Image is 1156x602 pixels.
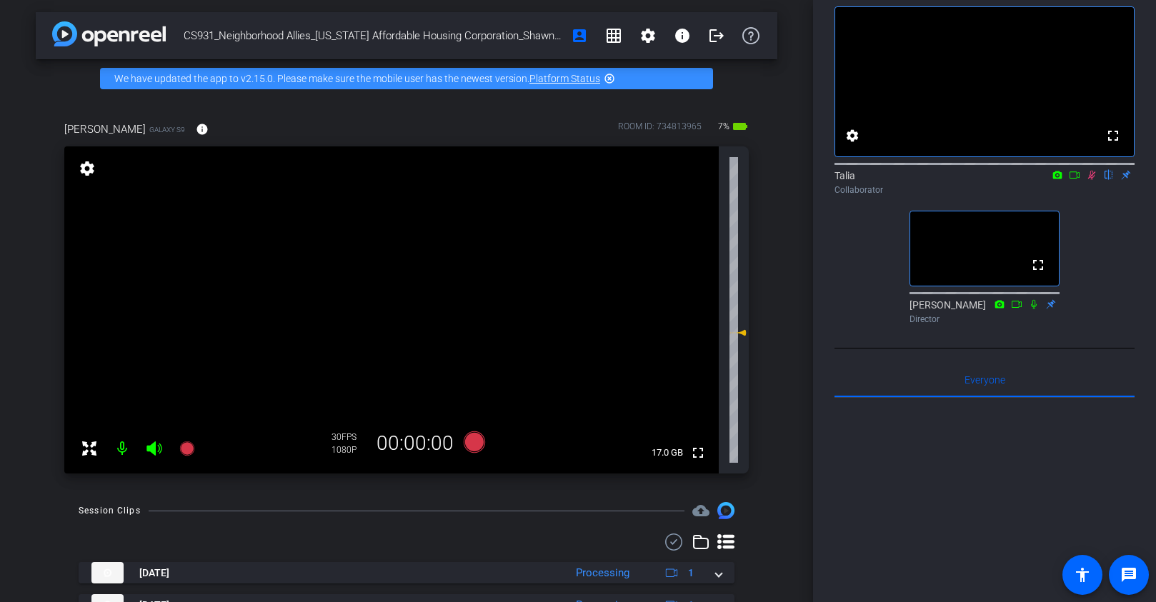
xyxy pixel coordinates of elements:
[844,127,861,144] mat-icon: settings
[1074,566,1091,583] mat-icon: accessibility
[674,27,691,44] mat-icon: info
[91,562,124,583] img: thumb-nail
[618,120,702,141] div: ROOM ID: 734813965
[79,503,141,518] div: Session Clips
[77,160,97,177] mat-icon: settings
[149,124,185,135] span: Galaxy S9
[1105,127,1122,144] mat-icon: fullscreen
[52,21,166,46] img: app-logo
[139,566,169,581] span: [DATE]
[605,27,622,44] mat-icon: grid_on
[367,431,463,456] div: 00:00:00
[965,375,1005,385] span: Everyone
[332,431,367,443] div: 30
[571,27,588,44] mat-icon: account_box
[689,444,707,461] mat-icon: fullscreen
[834,169,1135,196] div: Talia
[716,115,732,138] span: 7%
[332,444,367,456] div: 1080P
[729,324,747,341] mat-icon: -3 dB
[100,68,713,89] div: We have updated the app to v2.15.0. Please make sure the mobile user has the newest version.
[1120,566,1137,583] mat-icon: message
[647,444,688,461] span: 17.0 GB
[732,118,749,135] mat-icon: battery_std
[1030,256,1047,274] mat-icon: fullscreen
[717,502,734,519] img: Session clips
[64,121,146,137] span: [PERSON_NAME]
[910,298,1060,326] div: [PERSON_NAME]
[1100,168,1117,181] mat-icon: flip
[529,73,600,84] a: Platform Status
[692,502,709,519] span: Destinations for your clips
[184,21,562,50] span: CS931_Neighborhood Allies_[US_STATE] Affordable Housing Corporation_Shawn [PERSON_NAME]
[910,313,1060,326] div: Director
[688,566,694,581] span: 1
[692,502,709,519] mat-icon: cloud_upload
[834,184,1135,196] div: Collaborator
[342,432,357,442] span: FPS
[639,27,657,44] mat-icon: settings
[569,565,637,581] div: Processing
[79,562,734,583] mat-expansion-panel-header: thumb-nail[DATE]Processing1
[196,123,209,136] mat-icon: info
[708,27,725,44] mat-icon: logout
[604,73,615,84] mat-icon: highlight_off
